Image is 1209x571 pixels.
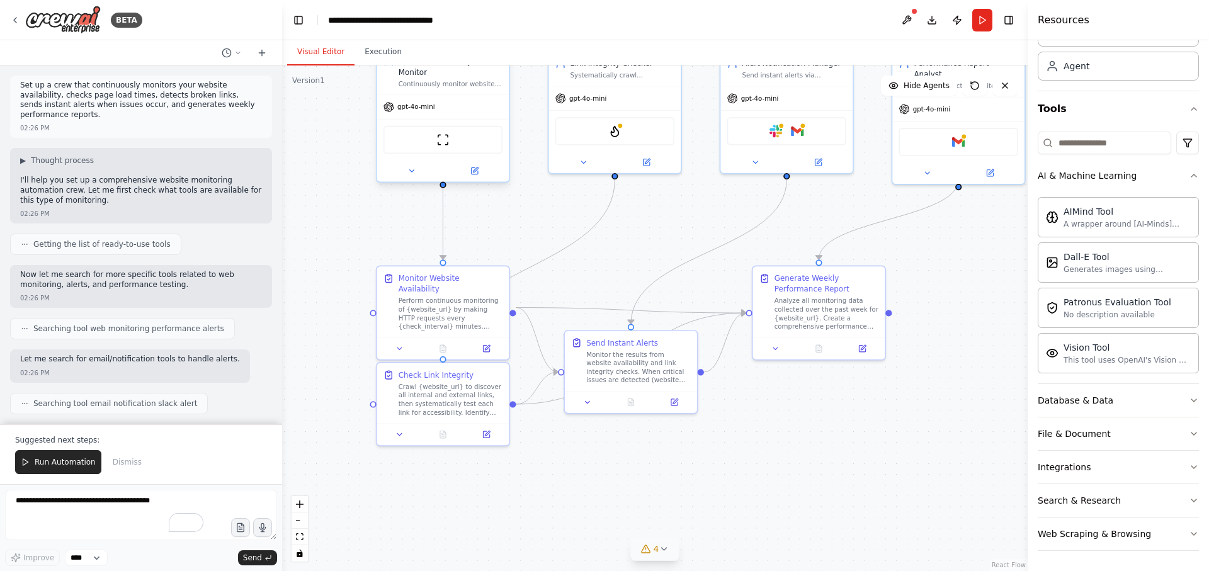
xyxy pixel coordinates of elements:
[1038,169,1137,182] div: AI & Machine Learning
[20,270,262,290] p: Now let me search for more specific tools related to web monitoring, alerts, and performance test...
[775,273,878,295] div: Generate Weekly Performance Report
[253,518,272,537] button: Click to speak your automation idea
[217,45,247,60] button: Switch to previous chat
[376,266,510,361] div: Monitor Website AvailabilityPerform continuous monitoring of {website_url} by making HTTP request...
[399,382,502,417] div: Crawl {website_url} to discover all internal and external links, then systematically test each li...
[1038,13,1089,28] h4: Resources
[516,366,558,409] g: Edge from 6574fbd5-68fa-4f3f-a61b-8a9210dea80e to 1563a73a-64c1-4b74-bb1a-4cfe87213a3a
[1064,355,1191,365] div: This tool uses OpenAI's Vision API to describe the contents of an image.
[292,529,308,545] button: fit view
[292,496,308,512] button: zoom in
[1046,302,1059,314] img: PatronusEvalTool
[788,156,848,169] button: Open in side panel
[23,553,54,563] span: Improve
[904,81,950,91] span: Hide Agents
[292,512,308,529] button: zoom out
[292,496,308,562] div: React Flow controls
[5,550,60,566] button: Improve
[1038,451,1199,483] button: Integrations
[914,58,1018,79] div: Performance Report Analyst
[914,82,1018,91] div: Analyze collected monitoring data and generate comprehensive weekly performance reports for {webs...
[328,14,470,26] nav: breadcrumb
[752,266,886,361] div: Generate Weekly Performance ReportAnalyze all monitoring data collected over the past week for {w...
[616,156,676,169] button: Open in side panel
[15,450,101,474] button: Run Automation
[516,302,558,377] g: Edge from 4cefcce5-a7ed-4807-8465-ca616000beb0 to 1563a73a-64c1-4b74-bb1a-4cfe87213a3a
[1046,256,1059,269] img: DallETool
[399,56,502,77] div: Website Availability Monitor
[355,39,412,65] button: Execution
[1064,310,1171,320] div: No description available
[769,125,782,137] img: Slack
[468,342,505,355] button: Open in side panel
[1064,296,1171,308] div: Patronus Evaluation Tool
[1046,211,1059,223] img: AIMindTool
[775,297,878,331] div: Analyze all monitoring data collected over the past week for {website_url}. Create a comprehensiv...
[1046,347,1059,359] img: VisionTool
[704,308,746,378] g: Edge from 1563a73a-64c1-4b74-bb1a-4cfe87213a3a to ce675b34-0bb5-42fd-b3b7-9a5404012199
[1064,219,1191,229] div: A wrapper around [AI-Minds]([URL][DOMAIN_NAME]). Useful for when you need answers to questions fr...
[844,342,881,355] button: Open in side panel
[106,450,148,474] button: Dismiss
[814,179,964,259] g: Edge from a3712585-3b9d-4f29-aa8f-d53af0cc1da3 to ce675b34-0bb5-42fd-b3b7-9a5404012199
[608,125,621,137] img: FirecrawlCrawlWebsiteTool
[292,76,325,86] div: Version 1
[656,396,693,409] button: Open in side panel
[20,354,240,365] p: Let me search for email/notification tools to handle alerts.
[570,58,674,69] div: Link Integrity Checker
[5,490,277,540] textarea: To enrich screen reader interactions, please activate Accessibility in Grammarly extension settings
[1064,341,1191,354] div: Vision Tool
[292,545,308,562] button: toggle interactivity
[1038,159,1199,192] button: AI & Machine Learning
[399,79,502,88] div: Continuously monitor website availability and performance by checking {website_url} every {check_...
[1038,427,1111,440] div: File & Document
[913,105,950,114] span: gpt-4o-mini
[1064,264,1191,274] div: Generates images using OpenAI's Dall-E model.
[468,428,505,441] button: Open in side panel
[1038,461,1091,473] div: Integrations
[1038,192,1199,383] div: AI & Machine Learning
[608,396,654,409] button: No output available
[741,94,778,103] span: gpt-4o-mini
[796,342,841,355] button: No output available
[35,457,96,467] span: Run Automation
[586,337,658,348] div: Send Instant Alerts
[564,330,698,414] div: Send Instant AlertsMonitor the results from website availability and link integrity checks. When ...
[548,50,682,174] div: Link Integrity CheckerSystematically crawl {website_url} to identify and test all internal and ex...
[1038,384,1199,417] button: Database & Data
[960,167,1020,179] button: Open in side panel
[436,133,449,146] img: ScrapeWebsiteTool
[399,273,502,295] div: Monitor Website Availability
[881,76,957,96] button: Hide Agents
[1038,528,1151,540] div: Web Scraping & Browsing
[20,123,50,133] div: 02:26 PM
[992,562,1026,568] a: React Flow attribution
[1038,417,1199,450] button: File & Document
[252,45,272,60] button: Start a new chat
[420,428,465,441] button: No output available
[570,71,674,80] div: Systematically crawl {website_url} to identify and test all internal and external links, detectin...
[438,179,448,259] g: Edge from d5051754-3db9-4200-b285-843eff20cc2d to 4cefcce5-a7ed-4807-8465-ca616000beb0
[111,13,142,28] div: BETA
[243,553,262,563] span: Send
[516,302,746,319] g: Edge from 4cefcce5-a7ed-4807-8465-ca616000beb0 to ce675b34-0bb5-42fd-b3b7-9a5404012199
[952,135,965,148] img: Gmail
[444,164,504,177] button: Open in side panel
[1064,205,1191,218] div: AIMind Tool
[238,550,277,565] button: Send
[1038,494,1121,507] div: Search & Research
[20,155,94,166] button: ▶Thought process
[376,50,510,184] div: Website Availability MonitorContinuously monitor website availability and performance by checking...
[438,179,620,356] g: Edge from 1117cbad-144d-41bb-a001-f4b8fec94a37 to 6574fbd5-68fa-4f3f-a61b-8a9210dea80e
[625,179,792,324] g: Edge from b3c09016-ec42-426d-8623-eb1accc9749c to 1563a73a-64c1-4b74-bb1a-4cfe87213a3a
[791,125,803,137] img: Gmail
[892,50,1026,184] div: Performance Report AnalystAnalyze collected monitoring data and generate comprehensive weekly per...
[631,538,679,561] button: 4
[25,6,101,34] img: Logo
[33,399,197,409] span: Searching tool email notification slack alert
[1038,127,1199,561] div: Tools
[1038,91,1199,127] button: Tools
[742,58,846,69] div: Alert Notification Manager
[1038,13,1199,91] div: Crew
[20,368,50,378] div: 02:26 PM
